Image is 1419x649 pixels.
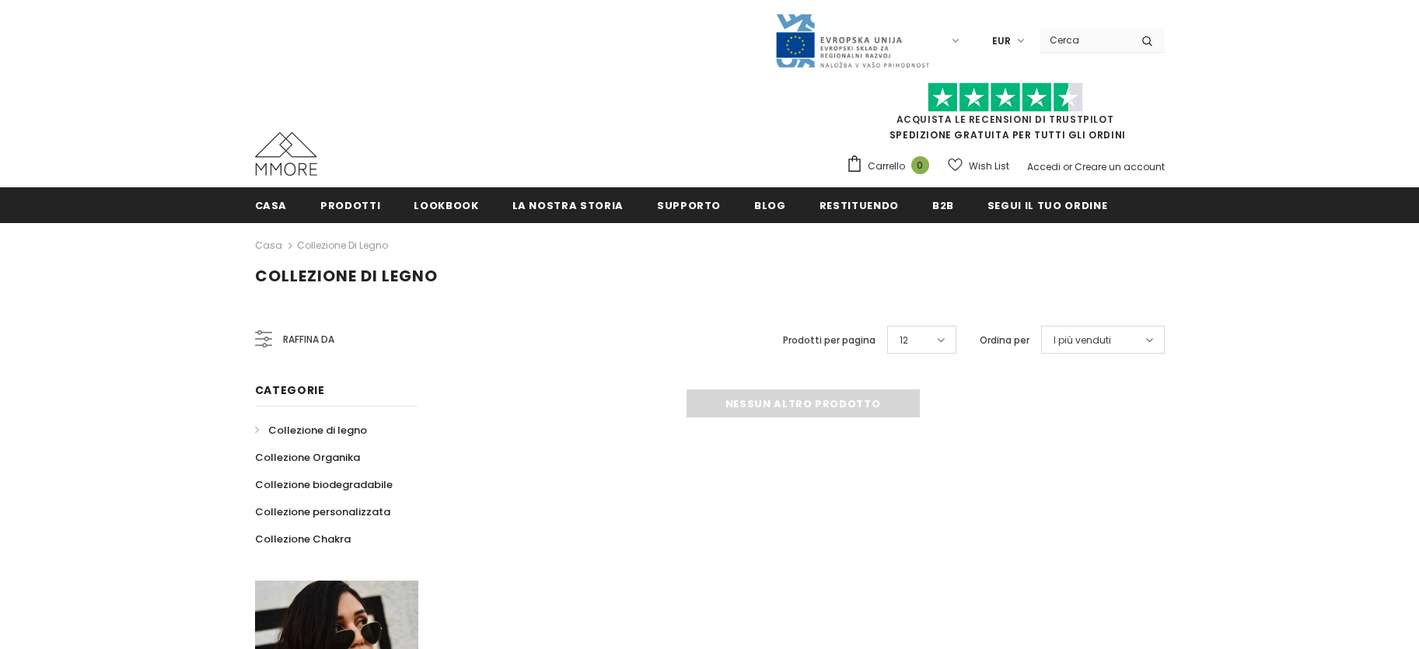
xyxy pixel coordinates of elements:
[414,198,478,213] span: Lookbook
[754,187,786,222] a: Blog
[1075,160,1165,173] a: Creare un account
[754,198,786,213] span: Blog
[320,198,380,213] span: Prodotti
[255,504,390,519] span: Collezione personalizzata
[255,382,325,398] span: Categorie
[255,265,438,287] span: Collezione di legno
[980,333,1029,348] label: Ordina per
[255,417,367,444] a: Collezione di legno
[255,498,390,525] a: Collezione personalizzata
[868,159,905,174] span: Carrello
[774,12,930,69] img: Javni Razpis
[987,187,1107,222] a: Segui il tuo ordine
[992,33,1011,49] span: EUR
[1040,29,1130,51] input: Search Site
[255,132,317,176] img: Casi MMORE
[1027,160,1061,173] a: Accedi
[932,198,954,213] span: B2B
[255,477,393,492] span: Collezione biodegradabile
[255,236,282,255] a: Casa
[783,333,876,348] label: Prodotti per pagina
[657,198,721,213] span: supporto
[928,82,1083,113] img: Fidati di Pilot Stars
[846,155,937,178] a: Carrello 0
[512,198,624,213] span: La nostra storia
[657,187,721,222] a: supporto
[255,471,393,498] a: Collezione biodegradabile
[512,187,624,222] a: La nostra storia
[297,239,388,252] a: Collezione di legno
[283,331,334,348] span: Raffina da
[911,156,929,174] span: 0
[255,532,351,546] span: Collezione Chakra
[932,187,954,222] a: B2B
[774,33,930,47] a: Javni Razpis
[846,89,1165,141] span: SPEDIZIONE GRATUITA PER TUTTI GLI ORDINI
[948,152,1009,180] a: Wish List
[969,159,1009,174] span: Wish List
[900,333,908,348] span: 12
[320,187,380,222] a: Prodotti
[268,423,367,438] span: Collezione di legno
[820,187,899,222] a: Restituendo
[255,187,288,222] a: Casa
[255,450,360,465] span: Collezione Organika
[820,198,899,213] span: Restituendo
[987,198,1107,213] span: Segui il tuo ordine
[255,198,288,213] span: Casa
[896,113,1114,126] a: Acquista le recensioni di TrustPilot
[1054,333,1111,348] span: I più venduti
[414,187,478,222] a: Lookbook
[255,444,360,471] a: Collezione Organika
[1063,160,1072,173] span: or
[255,525,351,553] a: Collezione Chakra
